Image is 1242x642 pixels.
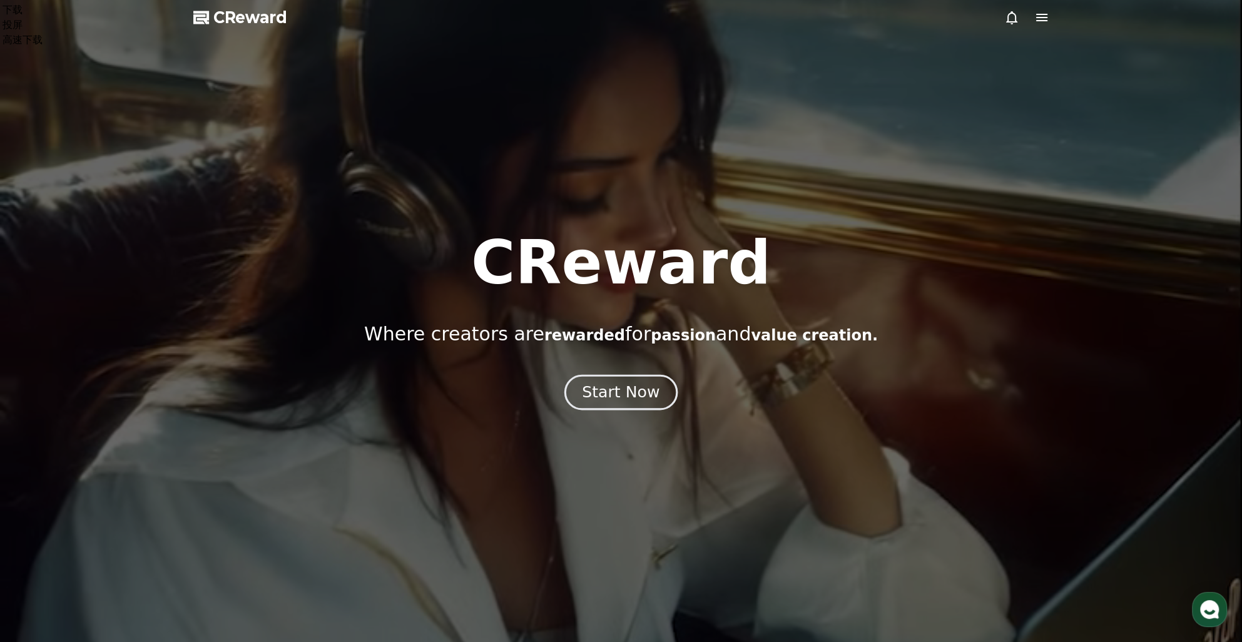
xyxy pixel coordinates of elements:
[751,327,878,344] span: value creation.
[185,415,216,425] span: Settings
[564,375,678,410] button: Start Now
[471,233,771,293] h1: CReward
[4,397,83,428] a: Home
[364,323,878,345] p: Where creators are for and
[544,327,625,344] span: rewarded
[567,388,675,400] a: Start Now
[104,416,141,426] span: Messages
[193,8,287,28] a: CReward
[651,327,716,344] span: passion
[32,415,54,425] span: Home
[3,19,23,31] span: 投屏
[582,382,659,403] div: Start Now
[161,397,240,428] a: Settings
[213,8,287,28] span: CReward
[83,397,161,428] a: Messages
[3,4,23,16] span: 下载
[3,34,43,46] span: 高速下载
